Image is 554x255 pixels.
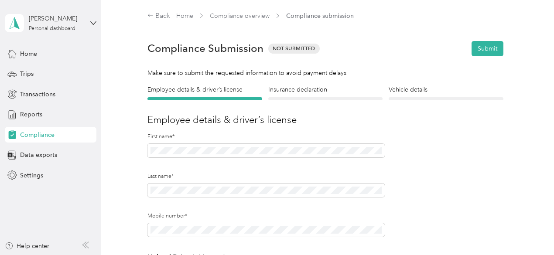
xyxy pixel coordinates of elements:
span: Not Submitted [268,44,320,54]
div: Personal dashboard [29,26,75,31]
div: Back [147,11,170,21]
h3: Employee details & driver’s license [147,112,503,127]
label: Last name* [147,173,385,180]
a: Home [176,12,193,20]
div: [PERSON_NAME] [29,14,83,23]
span: Compliance submission [286,11,354,20]
span: Data exports [20,150,57,160]
h4: Employee details & driver’s license [147,85,262,94]
h4: Vehicle details [389,85,503,94]
label: Mobile number* [147,212,385,220]
span: Settings [20,171,43,180]
span: Home [20,49,37,58]
span: Compliance [20,130,55,139]
iframe: Everlance-gr Chat Button Frame [505,206,554,255]
span: Transactions [20,90,55,99]
span: Trips [20,69,34,78]
h1: Compliance Submission [147,42,263,54]
button: Help center [5,241,49,251]
div: Make sure to submit the requested information to avoid payment delays [147,68,503,78]
button: Submit [472,41,503,56]
label: First name* [147,133,385,141]
a: Compliance overview [210,12,270,20]
span: Reports [20,110,42,119]
h4: Insurance declaration [268,85,383,94]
